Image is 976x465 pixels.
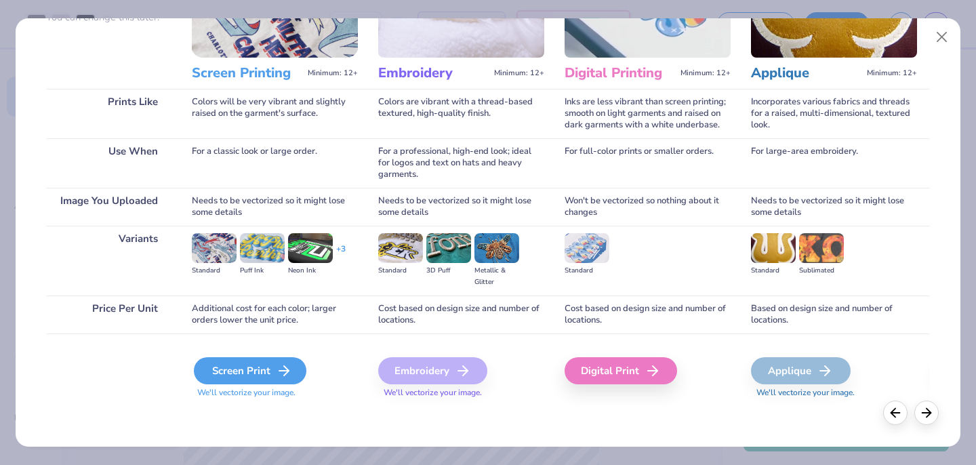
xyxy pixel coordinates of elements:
[336,243,346,266] div: + 3
[751,387,917,399] span: We'll vectorize your image.
[751,296,917,333] div: Based on design size and number of locations.
[194,357,306,384] div: Screen Print
[288,265,333,277] div: Neon Ink
[378,89,544,138] div: Colors are vibrant with a thread-based textured, high-quality finish.
[751,265,796,277] div: Standard
[192,265,237,277] div: Standard
[46,226,171,296] div: Variants
[240,233,285,263] img: Puff Ink
[751,188,917,226] div: Needs to be vectorized so it might lose some details
[751,64,861,82] h3: Applique
[751,138,917,188] div: For large-area embroidery.
[378,64,489,82] h3: Embroidery
[751,89,917,138] div: Incorporates various fabrics and threads for a raised, multi-dimensional, textured look.
[378,265,423,277] div: Standard
[426,233,471,263] img: 3D Puff
[867,68,917,78] span: Minimum: 12+
[46,188,171,226] div: Image You Uploaded
[474,265,519,288] div: Metallic & Glitter
[565,64,675,82] h3: Digital Printing
[46,138,171,188] div: Use When
[799,233,844,263] img: Sublimated
[474,233,519,263] img: Metallic & Glitter
[565,357,677,384] div: Digital Print
[565,296,731,333] div: Cost based on design size and number of locations.
[680,68,731,78] span: Minimum: 12+
[565,138,731,188] div: For full-color prints or smaller orders.
[192,233,237,263] img: Standard
[192,64,302,82] h3: Screen Printing
[494,68,544,78] span: Minimum: 12+
[565,89,731,138] div: Inks are less vibrant than screen printing; smooth on light garments and raised on dark garments ...
[751,233,796,263] img: Standard
[378,296,544,333] div: Cost based on design size and number of locations.
[240,265,285,277] div: Puff Ink
[565,233,609,263] img: Standard
[192,387,358,399] span: We'll vectorize your image.
[46,296,171,333] div: Price Per Unit
[308,68,358,78] span: Minimum: 12+
[192,188,358,226] div: Needs to be vectorized so it might lose some details
[192,296,358,333] div: Additional cost for each color; larger orders lower the unit price.
[751,357,851,384] div: Applique
[799,265,844,277] div: Sublimated
[565,188,731,226] div: Won't be vectorized so nothing about it changes
[929,24,955,50] button: Close
[378,387,544,399] span: We'll vectorize your image.
[46,89,171,138] div: Prints Like
[378,188,544,226] div: Needs to be vectorized so it might lose some details
[46,12,171,23] p: You can change this later.
[192,138,358,188] div: For a classic look or large order.
[565,265,609,277] div: Standard
[192,89,358,138] div: Colors will be very vibrant and slightly raised on the garment's surface.
[288,233,333,263] img: Neon Ink
[426,265,471,277] div: 3D Puff
[378,357,487,384] div: Embroidery
[378,138,544,188] div: For a professional, high-end look; ideal for logos and text on hats and heavy garments.
[378,233,423,263] img: Standard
